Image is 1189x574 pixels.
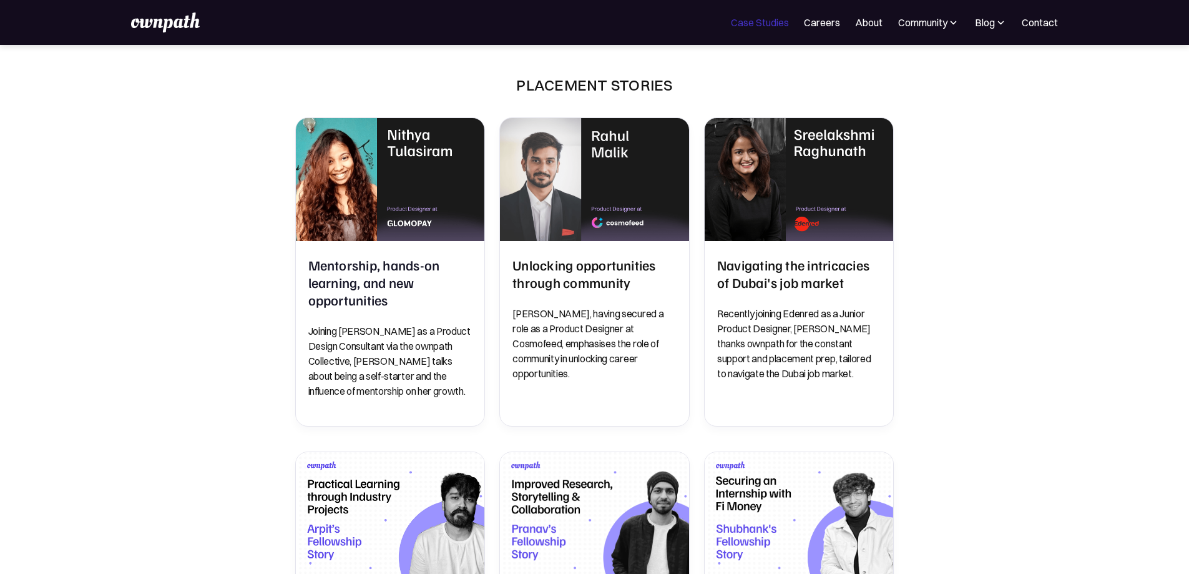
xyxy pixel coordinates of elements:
div: Blog [975,15,995,30]
a: Careers [804,15,840,30]
a: Unlocking opportunities through communityUnlocking opportunities through community[PERSON_NAME], ... [499,117,690,427]
p: [PERSON_NAME], having secured a role as a Product Designer at Cosmofeed, emphasises the role of c... [512,306,677,381]
h2: Navigating the intricacies of Dubai's job market [717,256,881,291]
div: Blog [974,15,1007,30]
img: Navigating the intricacies of Dubai's job market [705,118,894,241]
a: Contact [1022,15,1058,30]
a: About [855,15,883,30]
div: Community [898,15,959,30]
div: Placement stories [516,75,672,95]
div: Community [898,15,947,30]
h2: Unlocking opportunities through community [512,256,677,291]
p: Joining [PERSON_NAME] as a Product Design Consultant via the ownpath Collective, [PERSON_NAME] ta... [308,324,472,398]
img: Unlocking opportunities through community [500,118,689,241]
a: Case Studies [731,15,789,30]
a: Navigating the intricacies of Dubai's job marketNavigating the intricacies of Dubai's job marketR... [704,117,894,427]
h2: Mentorship, hands-on learning, and new opportunities [308,256,472,309]
img: Mentorship, hands-on learning, and new opportunities [296,118,485,241]
p: Recently joining Edenred as a Junior Product Designer, [PERSON_NAME] thanks ownpath for the const... [717,306,881,381]
a: Mentorship, hands-on learning, and new opportunitiesMentorship, hands-on learning, and new opport... [295,117,486,427]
